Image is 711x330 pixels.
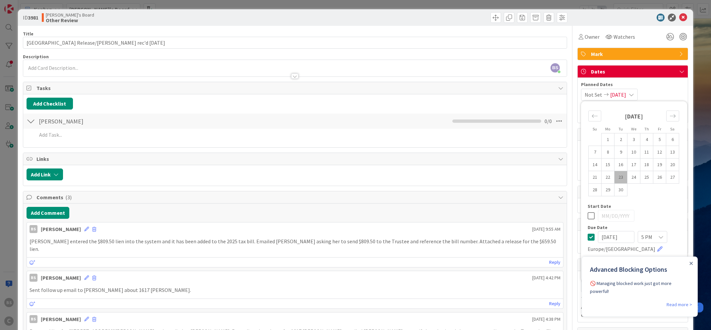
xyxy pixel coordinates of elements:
[36,84,555,92] span: Tasks
[602,183,614,196] td: Choose Monday, 09/29/2025 12:00 PM as your check-in date. It’s available.
[41,274,81,282] div: [PERSON_NAME]
[653,146,666,158] td: Choose Friday, 09/12/2025 12:00 PM as your check-in date. It’s available.
[605,126,610,131] small: Mo
[588,225,608,230] span: Due Date
[36,115,186,127] input: Add Checklist...
[14,1,30,9] span: Support
[589,146,602,158] td: Choose Sunday, 09/07/2025 12:00 PM as your check-in date. It’s available.
[610,91,626,99] span: [DATE]
[36,193,555,201] span: Comments
[30,315,37,323] div: BS
[614,133,627,146] td: Choose Tuesday, 09/02/2025 12:00 PM as your check-in date. It’s available.
[653,158,666,171] td: Choose Friday, 09/19/2025 12:00 PM as your check-in date. It’s available.
[641,232,652,242] span: 5 PM
[532,274,560,281] span: [DATE] 4:42 PM
[644,126,649,131] small: Th
[614,171,627,183] td: Choose Tuesday, 09/23/2025 12:00 PM as your check-in date. It’s available.
[30,238,561,253] p: [PERSON_NAME] entered the $809.50 lien into the system and it has been added to the 2025 tax bill...
[602,158,614,171] td: Choose Monday, 09/15/2025 12:00 PM as your check-in date. It’s available.
[627,171,640,183] td: Choose Wednesday, 09/24/2025 12:00 PM as your check-in date. It’s available.
[585,33,600,41] span: Owner
[588,245,655,253] span: Europe/[GEOGRAPHIC_DATA]
[65,194,72,201] span: ( 3 )
[593,126,597,131] small: Su
[666,111,679,121] div: Move forward to switch to the next month.
[532,316,560,323] span: [DATE] 4:38 PM
[640,158,653,171] td: Choose Thursday, 09/18/2025 12:00 PM as your check-in date. It’s available.
[602,133,614,146] td: Choose Monday, 09/01/2025 12:00 PM as your check-in date. It’s available.
[588,111,601,121] div: Move backward to switch to the previous month.
[598,210,634,222] input: MM/DD/YYYY
[588,204,611,209] span: Start Date
[550,63,560,72] span: BS
[30,274,37,282] div: BS
[614,33,635,41] span: Watchers
[27,207,69,219] button: Add Comment
[598,231,634,243] input: MM/DD/YYYY
[581,295,684,319] p: To delete a mirror card, just delete the card. All other mirrored cards will continue to exists.
[591,68,676,75] span: Dates
[666,158,679,171] td: Choose Saturday, 09/20/2025 12:00 PM as your check-in date. It’s available.
[670,126,675,131] small: Sa
[602,171,614,183] td: Choose Monday, 09/22/2025 12:00 PM as your check-in date. It’s available.
[627,158,640,171] td: Choose Wednesday, 09/17/2025 12:00 PM as your check-in date. It’s available.
[589,183,602,196] td: Choose Sunday, 09/28/2025 12:00 PM as your check-in date. It’s available.
[640,171,653,183] td: Choose Thursday, 09/25/2025 12:00 PM as your check-in date. It’s available.
[627,133,640,146] td: Choose Wednesday, 09/03/2025 12:00 PM as your check-in date. It’s available.
[640,133,653,146] td: Choose Thursday, 09/04/2025 12:00 PM as your check-in date. It’s available.
[23,54,49,60] span: Description
[627,146,640,158] td: Choose Wednesday, 09/10/2025 12:00 PM as your check-in date. It’s available.
[581,81,684,88] span: Planned Dates
[640,146,653,158] td: Choose Thursday, 09/11/2025 12:00 PM as your check-in date. It’s available.
[27,168,63,180] button: Add Link
[614,146,627,158] td: Choose Tuesday, 09/09/2025 12:00 PM as your check-in date. It’s available.
[666,146,679,158] td: Choose Saturday, 09/13/2025 12:00 PM as your check-in date. It’s available.
[666,133,679,146] td: Choose Saturday, 09/06/2025 12:00 PM as your check-in date. It’s available.
[653,171,666,183] td: Choose Friday, 09/26/2025 12:00 PM as your check-in date. It’s available.
[549,258,560,266] a: Reply
[653,133,666,146] td: Choose Friday, 09/05/2025 12:00 PM as your check-in date. It’s available.
[625,113,643,120] strong: [DATE]
[41,225,81,233] div: [PERSON_NAME]
[581,105,686,204] div: Calendar
[23,37,567,49] input: type card name here...
[27,98,73,110] button: Add Checklist
[582,257,698,317] iframe: UserGuiding Product Updates Slide Out
[532,226,560,233] span: [DATE] 9:55 AM
[589,158,602,171] td: Choose Sunday, 09/14/2025 12:00 PM as your check-in date. It’s available.
[631,126,636,131] small: We
[602,146,614,158] td: Choose Monday, 09/08/2025 12:00 PM as your check-in date. It’s available.
[545,117,552,125] span: 0 / 0
[36,155,555,163] span: Links
[30,286,561,294] p: Sent follow up email to [PERSON_NAME] about 1617 [PERSON_NAME].
[666,171,679,183] td: Choose Saturday, 09/27/2025 12:00 PM as your check-in date. It’s available.
[658,126,661,131] small: Fr
[585,91,602,99] span: Not Set
[30,225,37,233] div: BS
[589,171,602,183] td: Choose Sunday, 09/21/2025 12:00 PM as your check-in date. It’s available.
[41,315,81,323] div: [PERSON_NAME]
[591,50,676,58] span: Mark
[588,256,630,261] span: Due Date Reminder
[614,158,627,171] td: Choose Tuesday, 09/16/2025 12:00 PM as your check-in date. It’s available.
[618,126,623,131] small: Tu
[549,300,560,308] a: Reply
[614,183,627,196] td: Choose Tuesday, 09/30/2025 12:00 PM as your check-in date. It’s available.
